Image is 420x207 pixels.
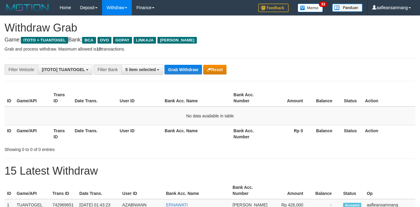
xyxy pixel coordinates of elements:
[82,37,96,44] span: BCA
[5,144,170,153] div: Showing 0 to 0 of 0 entries
[117,89,162,107] th: User ID
[342,125,363,142] th: Status
[5,107,415,125] td: No data available in table
[14,89,51,107] th: Game/API
[231,125,268,142] th: Bank Acc. Number
[94,64,121,75] div: Filter Bank
[341,182,364,199] th: Status
[164,182,230,199] th: Bank Acc. Name
[42,67,85,72] span: [ITOTO] TUANTOGEL
[364,182,415,199] th: Op
[157,37,197,44] span: [PERSON_NAME]
[72,125,117,142] th: Date Trans.
[14,182,50,199] th: Game/API
[203,65,227,74] button: Reset
[312,89,342,107] th: Balance
[5,165,415,177] h1: 15 Latest Withdraw
[312,125,342,142] th: Balance
[38,64,92,75] button: [ITOTO] TUANTOGEL
[5,89,14,107] th: ID
[362,89,415,107] th: Action
[5,182,14,199] th: ID
[125,67,156,72] span: 5 item selected
[298,4,323,12] img: Button%20Memo.svg
[268,89,312,107] th: Amount
[312,182,341,199] th: Balance
[5,3,51,12] img: MOTION_logo.png
[342,89,363,107] th: Status
[21,37,68,44] span: ITOTO > TUANTOGEL
[5,125,14,142] th: ID
[5,46,415,52] p: Grab and process withdraw. Maximum allowed is transactions.
[14,125,51,142] th: Game/API
[231,89,268,107] th: Bank Acc. Number
[51,89,72,107] th: Trans ID
[258,4,289,12] img: Feedback.jpg
[113,37,132,44] span: GOPAY
[332,4,362,12] img: panduan.png
[162,125,231,142] th: Bank Acc. Name
[51,125,72,142] th: Trans ID
[77,182,120,199] th: Date Trans.
[96,47,101,51] strong: 10
[5,37,415,43] h4: Game: Bank:
[121,64,163,75] button: 5 item selected
[72,89,117,107] th: Date Trans.
[98,37,111,44] span: OVO
[134,37,156,44] span: LINKAJA
[120,182,164,199] th: User ID
[117,125,162,142] th: User ID
[362,125,415,142] th: Action
[50,182,77,199] th: Trans ID
[268,125,312,142] th: Rp 0
[162,89,231,107] th: Bank Acc. Name
[5,22,415,34] h1: Withdraw Grab
[5,64,38,75] div: Filter Website
[164,65,202,74] button: Grab Withdraw
[230,182,270,199] th: Bank Acc. Number
[270,182,312,199] th: Amount
[319,2,327,7] span: 33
